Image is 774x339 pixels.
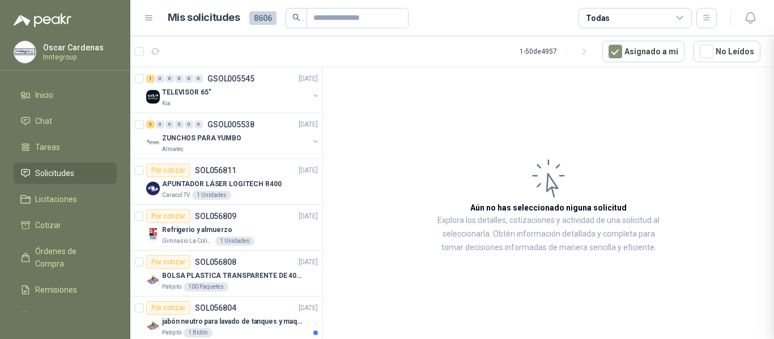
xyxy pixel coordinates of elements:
span: Inicio [35,89,53,101]
img: Company Logo [14,41,36,63]
a: Tareas [14,136,117,158]
h1: Mis solicitudes [168,10,240,26]
a: Órdenes de Compra [14,241,117,274]
a: Chat [14,110,117,132]
span: search [292,14,300,22]
div: Todas [586,12,610,24]
span: Solicitudes [35,167,74,179]
img: Logo peakr [14,14,71,27]
a: Cotizar [14,214,117,236]
a: Remisiones [14,279,117,301]
p: Inntegroup [43,54,114,61]
a: Licitaciones [14,188,117,210]
span: Cotizar [35,219,61,231]
span: Órdenes de Compra [35,245,106,270]
a: Solicitudes [14,162,117,184]
span: Licitaciones [35,193,77,205]
a: Configuración [14,305,117,327]
span: Remisiones [35,284,77,296]
span: Tareas [35,141,60,153]
span: Chat [35,115,52,127]
span: Configuración [35,310,85,322]
a: Inicio [14,84,117,106]
span: 8606 [249,11,277,25]
p: Oscar Cardenas [43,44,114,52]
